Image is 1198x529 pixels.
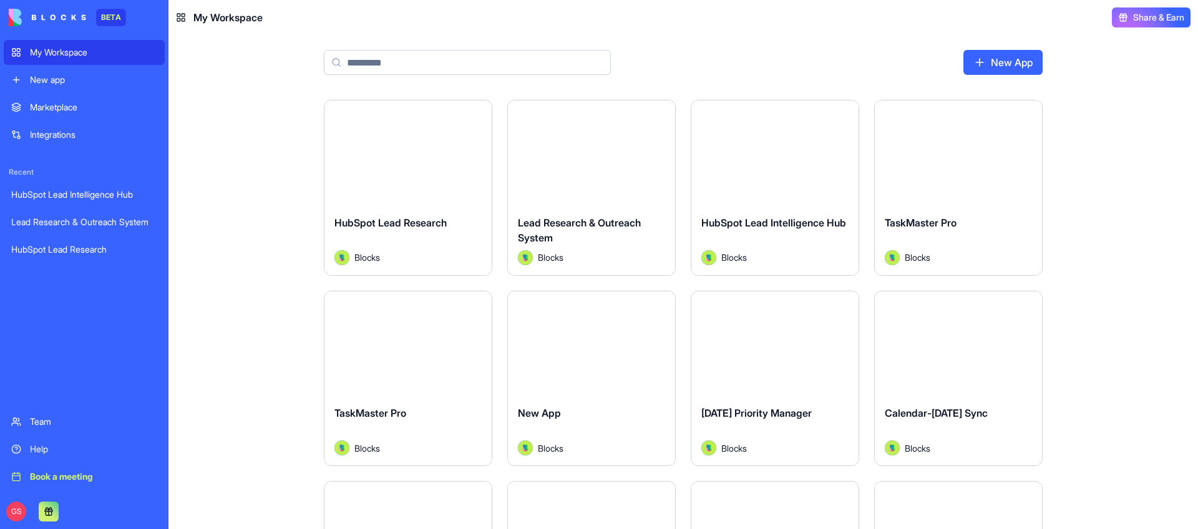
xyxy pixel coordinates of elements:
[721,442,747,455] span: Blocks
[334,250,349,265] img: Avatar
[30,415,157,428] div: Team
[721,251,747,264] span: Blocks
[4,67,165,92] a: New app
[963,50,1043,75] a: New App
[885,440,900,455] img: Avatar
[6,502,26,522] span: GS
[1133,11,1184,24] span: Share & Earn
[30,129,157,141] div: Integrations
[874,291,1043,467] a: Calendar-[DATE] SyncAvatarBlocks
[11,188,157,201] div: HubSpot Lead Intelligence Hub
[354,442,380,455] span: Blocks
[905,442,930,455] span: Blocks
[701,216,846,229] span: HubSpot Lead Intelligence Hub
[885,216,957,229] span: TaskMaster Pro
[4,40,165,65] a: My Workspace
[4,237,165,262] a: HubSpot Lead Research
[4,182,165,207] a: HubSpot Lead Intelligence Hub
[30,46,157,59] div: My Workspace
[701,440,716,455] img: Avatar
[4,122,165,147] a: Integrations
[691,291,859,467] a: [DATE] Priority ManagerAvatarBlocks
[11,216,157,228] div: Lead Research & Outreach System
[4,409,165,434] a: Team
[334,216,447,229] span: HubSpot Lead Research
[30,101,157,114] div: Marketplace
[334,407,406,419] span: TaskMaster Pro
[30,470,157,483] div: Book a meeting
[324,100,492,276] a: HubSpot Lead ResearchAvatarBlocks
[518,250,533,265] img: Avatar
[701,407,812,419] span: [DATE] Priority Manager
[4,167,165,177] span: Recent
[518,216,641,244] span: Lead Research & Outreach System
[354,251,380,264] span: Blocks
[30,443,157,455] div: Help
[538,442,563,455] span: Blocks
[507,100,676,276] a: Lead Research & Outreach SystemAvatarBlocks
[324,291,492,467] a: TaskMaster ProAvatarBlocks
[4,95,165,120] a: Marketplace
[9,9,126,26] a: BETA
[538,251,563,264] span: Blocks
[4,437,165,462] a: Help
[96,9,126,26] div: BETA
[691,100,859,276] a: HubSpot Lead Intelligence HubAvatarBlocks
[507,291,676,467] a: New AppAvatarBlocks
[334,440,349,455] img: Avatar
[1112,7,1191,27] button: Share & Earn
[874,100,1043,276] a: TaskMaster ProAvatarBlocks
[11,243,157,256] div: HubSpot Lead Research
[518,440,533,455] img: Avatar
[9,9,86,26] img: logo
[193,10,263,25] span: My Workspace
[885,407,988,419] span: Calendar-[DATE] Sync
[4,464,165,489] a: Book a meeting
[701,250,716,265] img: Avatar
[4,210,165,235] a: Lead Research & Outreach System
[885,250,900,265] img: Avatar
[30,74,157,86] div: New app
[905,251,930,264] span: Blocks
[518,407,561,419] span: New App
